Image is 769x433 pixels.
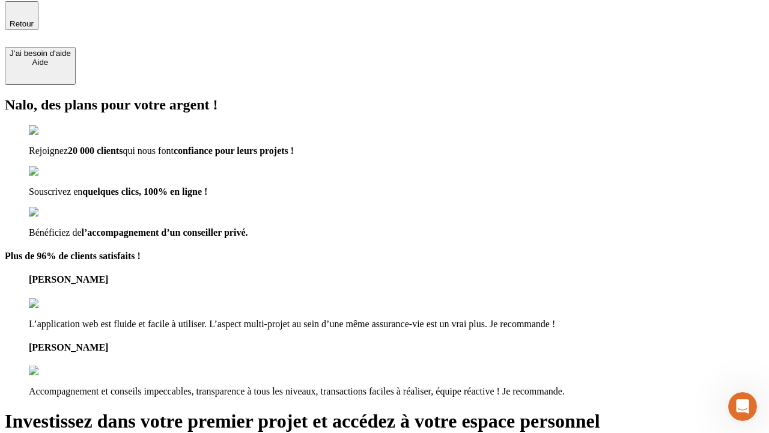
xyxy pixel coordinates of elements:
[728,392,757,421] iframe: Intercom live chat
[29,146,68,156] span: Rejoignez
[29,319,764,330] p: L’application web est fluide et facile à utiliser. L’aspect multi-projet au sein d’une même assur...
[10,49,71,58] div: J’ai besoin d'aide
[29,186,82,197] span: Souscrivez en
[29,366,88,376] img: reviews stars
[29,274,764,285] h4: [PERSON_NAME]
[82,186,207,197] span: quelques clics, 100% en ligne !
[29,207,81,218] img: checkmark
[82,227,248,238] span: l’accompagnement d’un conseiller privé.
[10,19,34,28] span: Retour
[5,47,76,85] button: J’ai besoin d'aideAide
[68,146,123,156] span: 20 000 clients
[5,1,38,30] button: Retour
[5,410,764,432] h1: Investissez dans votre premier projet et accédez à votre espace personnel
[29,227,82,238] span: Bénéficiez de
[5,251,764,262] h4: Plus de 96% de clients satisfaits !
[29,386,764,397] p: Accompagnement et conseils impeccables, transparence à tous les niveaux, transactions faciles à r...
[29,298,88,309] img: reviews stars
[29,125,81,136] img: checkmark
[123,146,173,156] span: qui nous font
[174,146,294,156] span: confiance pour leurs projets !
[29,166,81,177] img: checkmark
[5,97,764,113] h2: Nalo, des plans pour votre argent !
[29,342,764,353] h4: [PERSON_NAME]
[10,58,71,67] div: Aide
